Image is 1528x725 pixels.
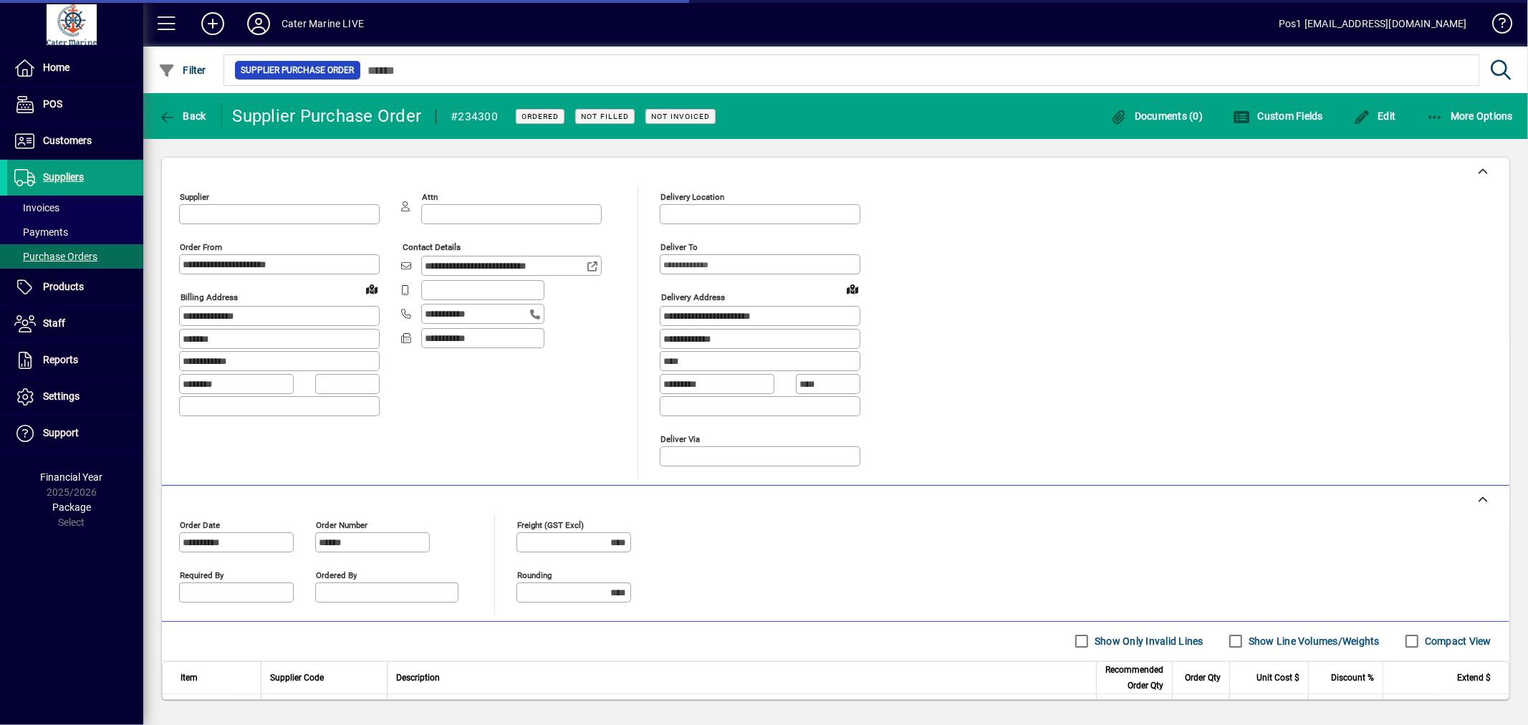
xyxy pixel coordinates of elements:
span: POS [43,98,62,110]
a: Staff [7,306,143,342]
span: Financial Year [41,471,103,483]
a: Support [7,416,143,451]
button: Edit [1350,103,1400,129]
span: Settings [43,390,80,402]
mat-label: Delivery Location [660,192,724,202]
label: Show Line Volumes/Weights [1246,634,1380,648]
span: Supplier Code [270,670,324,686]
a: Purchase Orders [7,244,143,269]
mat-label: Deliver via [660,433,700,443]
mat-label: Order date [180,519,220,529]
span: Customers [43,135,92,146]
span: Payments [14,226,68,238]
a: Settings [7,379,143,415]
span: Home [43,62,69,73]
mat-label: Required by [180,570,224,580]
a: Home [7,50,143,86]
span: Unit Cost $ [1256,670,1299,686]
mat-label: Supplier [180,192,209,202]
div: Cater Marine LIVE [282,12,364,35]
a: Knowledge Base [1481,3,1510,49]
span: Custom Fields [1233,110,1323,122]
button: More Options [1423,103,1517,129]
span: Supplier Purchase Order [241,63,355,77]
button: Back [155,103,210,129]
a: Reports [7,342,143,378]
td: 6.6900 [1229,694,1308,723]
button: Profile [236,11,282,37]
a: View on map [841,277,864,300]
mat-label: Freight (GST excl) [517,519,584,529]
div: #234300 [451,105,498,128]
span: Not Filled [581,112,629,121]
span: Reports [43,354,78,365]
mat-label: Order from [180,242,222,252]
td: 0.00 [1308,694,1383,723]
span: Invoices [14,202,59,213]
span: Description [396,670,440,686]
label: Compact View [1422,634,1491,648]
button: Custom Fields [1229,103,1327,129]
span: Documents (0) [1110,110,1203,122]
span: Item [181,670,198,686]
label: Show Only Invalid Lines [1092,634,1203,648]
td: 1.0000 [1172,694,1229,723]
span: Ordered [522,112,559,121]
button: Add [190,11,236,37]
span: Filter [158,64,206,76]
span: Not Invoiced [651,112,710,121]
a: POS [7,87,143,123]
mat-label: Deliver To [660,242,698,252]
app-page-header-button: Back [143,103,222,129]
mat-label: Order number [316,519,367,529]
mat-label: Rounding [517,570,552,580]
span: Staff [43,317,65,329]
button: Filter [155,57,210,83]
div: Supplier Purchase Order [233,105,422,128]
a: Customers [7,123,143,159]
span: Products [43,281,84,292]
span: Edit [1353,110,1396,122]
span: Package [52,501,91,513]
span: Recommended Order Qty [1105,662,1163,693]
span: Purchase Orders [14,251,97,262]
span: Order Qty [1185,670,1221,686]
a: Products [7,269,143,305]
span: Back [158,110,206,122]
a: Payments [7,220,143,244]
span: Support [43,427,79,438]
span: Suppliers [43,171,84,183]
span: Discount % [1331,670,1374,686]
div: Pos1 [EMAIL_ADDRESS][DOMAIN_NAME] [1279,12,1467,35]
button: Documents (0) [1107,103,1207,129]
a: Invoices [7,196,143,220]
span: More Options [1426,110,1514,122]
mat-label: Ordered by [316,570,357,580]
td: 6.69 [1383,694,1509,723]
span: Extend $ [1457,670,1491,686]
a: View on map [360,277,383,300]
mat-label: Attn [422,192,438,202]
